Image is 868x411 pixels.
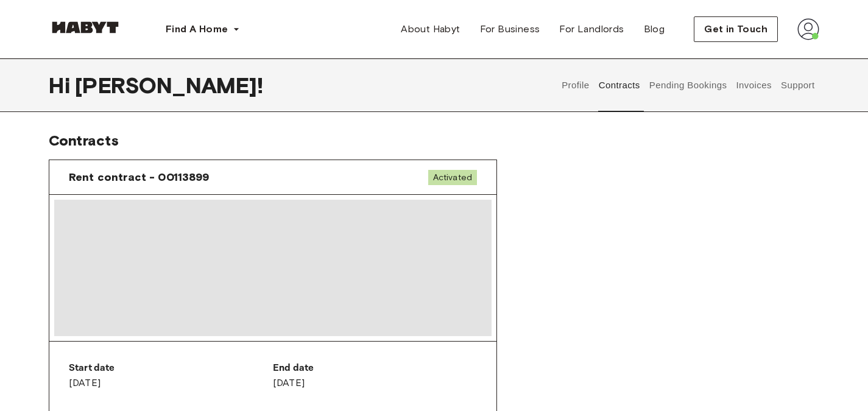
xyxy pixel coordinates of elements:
button: Invoices [735,58,773,112]
span: Get in Touch [704,22,767,37]
span: Rent contract - 00113899 [69,170,210,184]
a: About Habyt [391,17,470,41]
span: Contracts [49,132,119,149]
button: Contracts [597,58,641,112]
div: [DATE] [273,361,477,390]
a: For Landlords [549,17,633,41]
span: For Landlords [559,22,624,37]
span: Blog [644,22,665,37]
span: Find A Home [166,22,228,37]
span: Hi [49,72,75,98]
button: Profile [560,58,591,112]
button: Pending Bookings [647,58,729,112]
span: About Habyt [401,22,460,37]
img: avatar [797,18,819,40]
button: Support [779,58,816,112]
img: Habyt [49,21,122,33]
a: For Business [470,17,550,41]
span: For Business [480,22,540,37]
p: Start date [69,361,273,376]
span: Activated [428,170,477,185]
p: End date [273,361,477,376]
span: [PERSON_NAME] ! [75,72,263,98]
div: [DATE] [69,361,273,390]
button: Find A Home [156,17,250,41]
a: Blog [634,17,675,41]
div: user profile tabs [557,58,819,112]
button: Get in Touch [694,16,778,42]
